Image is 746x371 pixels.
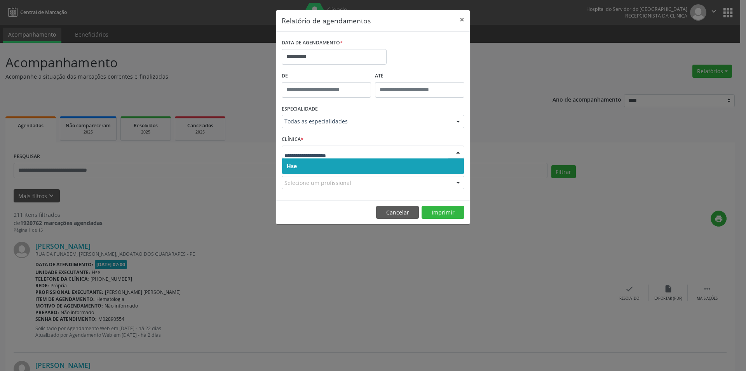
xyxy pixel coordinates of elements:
[282,70,371,82] label: De
[282,103,318,115] label: ESPECIALIDADE
[375,70,464,82] label: ATÉ
[282,37,343,49] label: DATA DE AGENDAMENTO
[282,134,303,146] label: CLÍNICA
[282,16,371,26] h5: Relatório de agendamentos
[287,162,297,170] span: Hse
[422,206,464,219] button: Imprimir
[454,10,470,29] button: Close
[376,206,419,219] button: Cancelar
[284,118,448,125] span: Todas as especialidades
[284,179,351,187] span: Selecione um profissional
